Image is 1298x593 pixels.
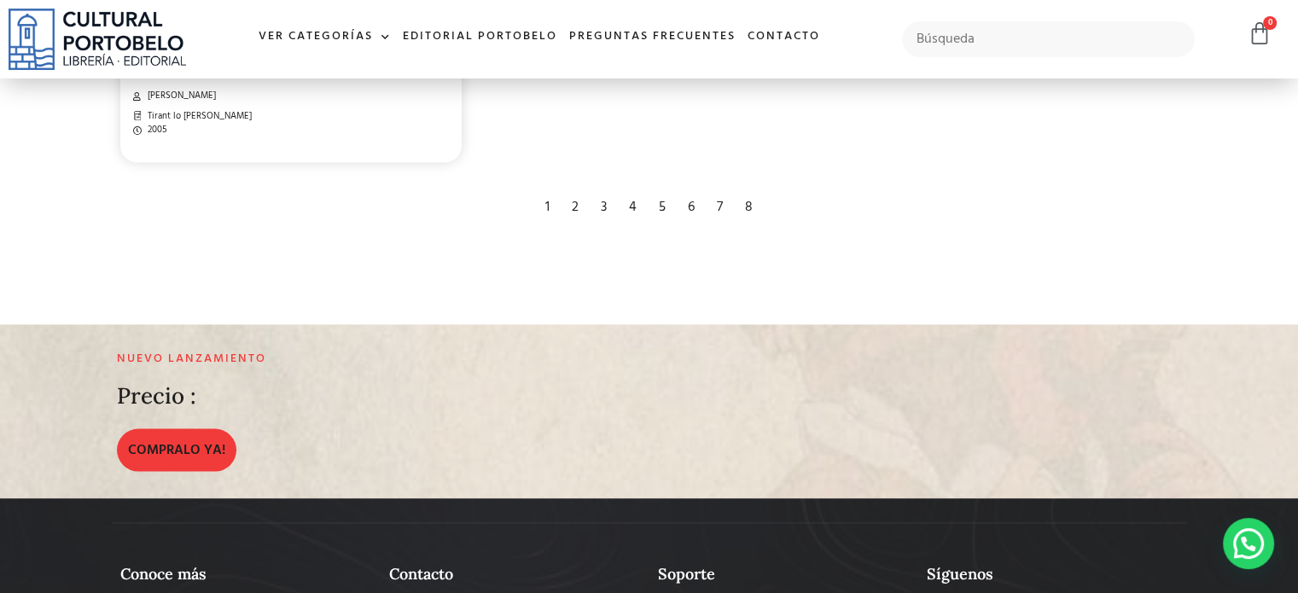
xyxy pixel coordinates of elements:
[563,19,742,55] a: Preguntas frecuentes
[563,188,587,225] div: 2
[736,188,761,225] div: 8
[1263,16,1277,30] span: 0
[143,88,216,102] span: [PERSON_NAME]
[620,188,645,225] div: 4
[1248,21,1272,46] a: 0
[679,188,703,225] div: 6
[143,108,252,123] span: Tirant lo [PERSON_NAME]
[389,564,641,583] h2: Contacto
[658,564,910,583] h2: Soporte
[927,564,1179,583] h2: Síguenos
[120,564,372,583] h2: Conoce más
[650,188,674,225] div: 5
[143,122,167,137] span: 2005
[742,19,826,55] a: Contacto
[128,439,225,460] span: COMPRALO YA!
[253,19,397,55] a: Ver Categorías
[117,383,196,408] h2: Precio :
[537,188,558,225] div: 1
[397,19,563,55] a: Editorial Portobelo
[117,352,827,366] h2: Nuevo lanzamiento
[902,21,1195,57] input: Búsqueda
[1223,518,1274,569] div: Contactar por WhatsApp
[708,188,731,225] div: 7
[117,428,236,471] a: COMPRALO YA!
[592,188,615,225] div: 3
